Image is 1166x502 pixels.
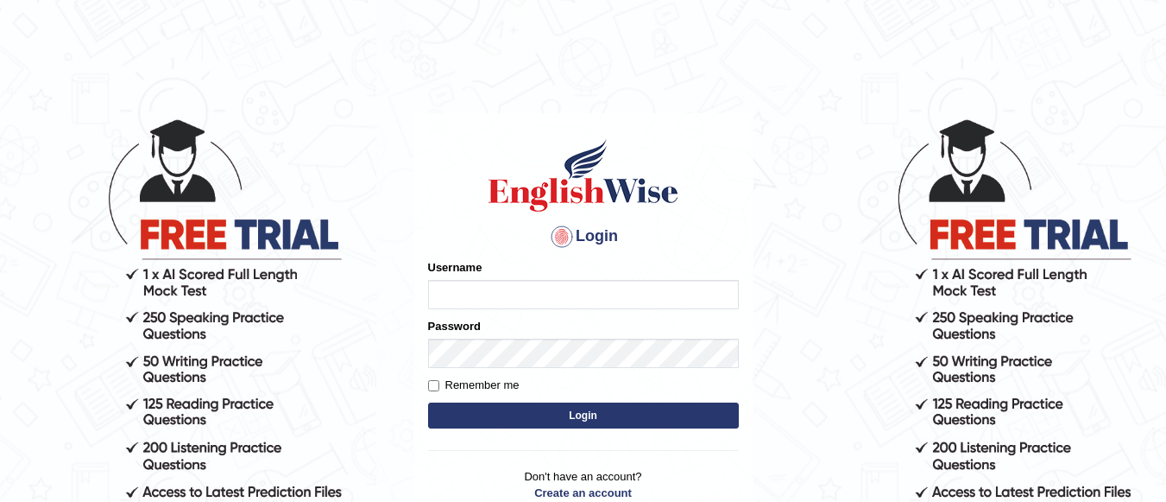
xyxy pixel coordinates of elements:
input: Remember me [428,380,439,391]
h4: Login [428,223,739,251]
button: Login [428,403,739,429]
img: Logo of English Wise sign in for intelligent practice with AI [485,137,682,214]
label: Remember me [428,377,520,394]
label: Username [428,259,482,276]
label: Password [428,318,481,334]
a: Create an account [428,485,739,501]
